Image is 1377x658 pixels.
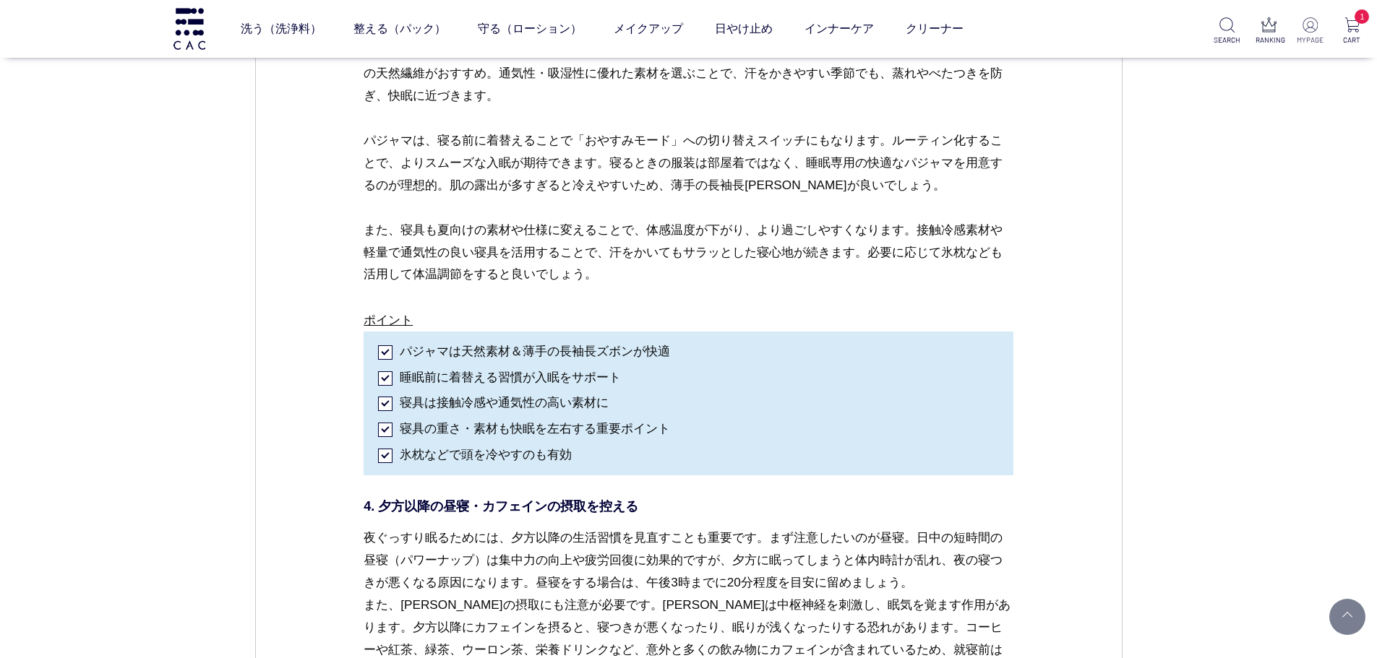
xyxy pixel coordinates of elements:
[364,40,1013,309] p: 寝苦しい夏の夜を快適に過ごすためには、寝具とパジャマを夏仕様に見直すことが大切です。素材は綿・リネンなどの天然繊維がおすすめ。通気性・吸湿性に優れた素材を選ぶことで、汗をかきやすい季節でも、蒸れ...
[241,9,322,49] a: 洗う（洗浄料）
[378,339,999,361] li: パジャマは天然素材＆薄手の長袖長ズボンが快適
[1339,17,1365,46] a: 1 CART
[378,442,999,464] li: 氷枕などで頭を冷やすのも有効
[378,390,999,412] li: 寝具は接触冷感や通気性の高い素材に
[353,9,446,49] a: 整える（パック）
[1297,35,1324,46] p: MYPAGE
[1214,35,1240,46] p: SEARCH
[715,9,773,49] a: 日やけ止め
[805,9,874,49] a: インナーケア
[1256,35,1282,46] p: RANKING
[364,497,1013,516] p: 4. 夕方以降の昼寝・カフェインの摂取を控える
[171,8,207,49] img: logo
[1297,17,1324,46] a: MYPAGE
[378,416,999,438] li: 寝具の重さ・素材も快眠を左右する重要ポイント
[1256,17,1282,46] a: RANKING
[906,9,964,49] a: クリーナー
[378,365,999,387] li: 睡眠前に着替える習慣が入眠をサポート
[478,9,582,49] a: 守る（ローション）
[364,309,1013,332] p: ポイント
[614,9,683,49] a: メイクアップ
[1339,35,1365,46] p: CART
[1355,9,1369,24] span: 1
[1214,17,1240,46] a: SEARCH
